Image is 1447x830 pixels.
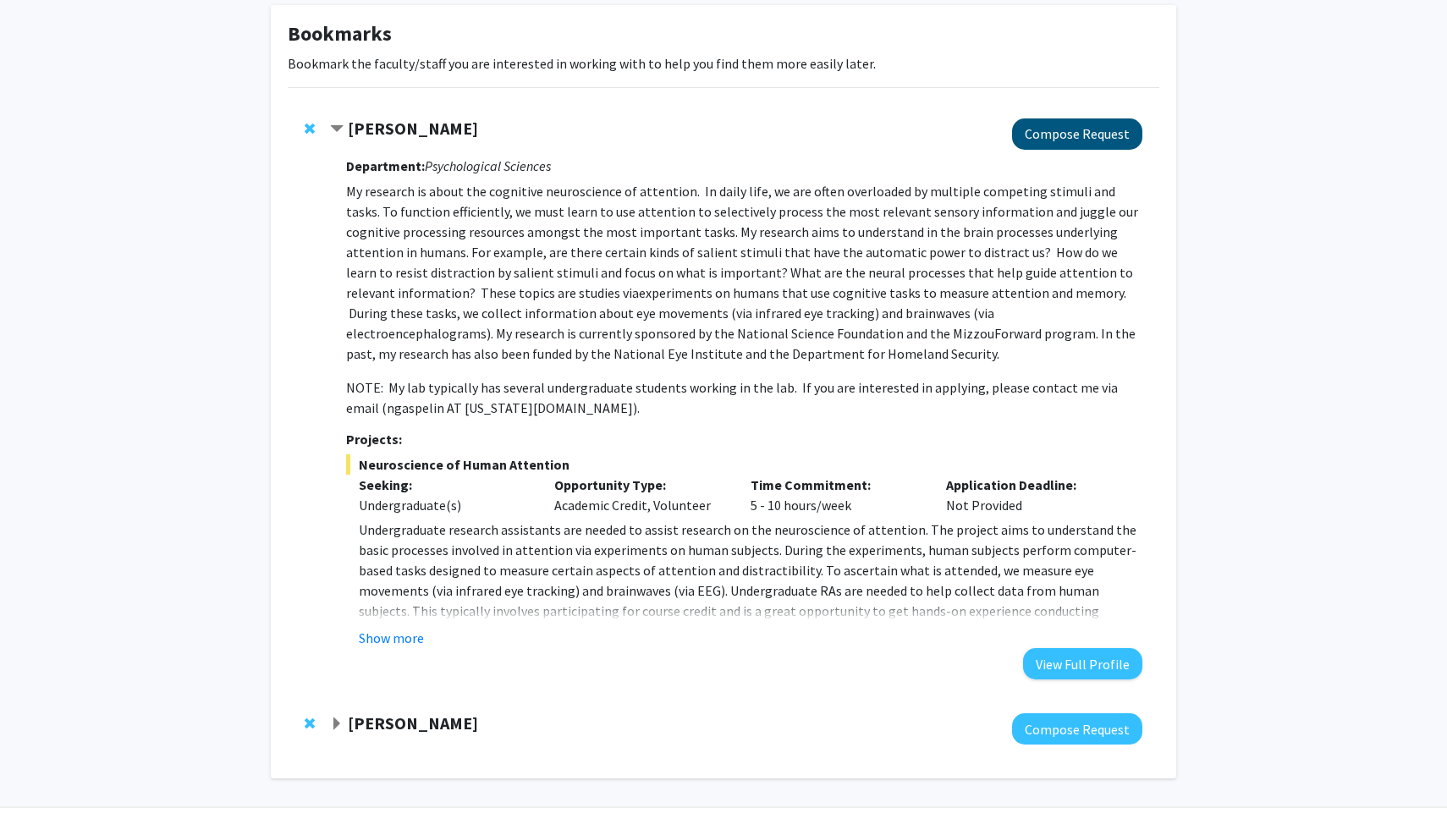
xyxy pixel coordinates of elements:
[751,475,922,495] p: Time Commitment:
[1023,648,1142,679] button: View Full Profile
[348,712,478,734] strong: [PERSON_NAME]
[288,53,1159,74] p: Bookmark the faculty/staff you are interested in working with to help you find them more easily l...
[1012,713,1142,745] button: Compose Request to Denis McCarthy
[933,475,1130,515] div: Not Provided
[346,454,1142,475] span: Neuroscience of Human Attention
[554,475,725,495] p: Opportunity Type:
[288,22,1159,47] h1: Bookmarks
[359,495,530,515] div: Undergraduate(s)
[346,181,1142,364] p: My research is about the cognitive neuroscience of attention. In daily life, we are often overloa...
[13,754,72,817] iframe: Chat
[330,123,344,136] span: Contract Nicholas Gaspelin Bookmark
[348,118,478,139] strong: [PERSON_NAME]
[946,475,1117,495] p: Application Deadline:
[359,628,424,648] button: Show more
[738,475,934,515] div: 5 - 10 hours/week
[1012,118,1142,150] button: Compose Request to Nicholas Gaspelin
[346,284,1136,362] span: experiments on humans that use cognitive tasks to measure attention and memory. During these task...
[359,475,530,495] p: Seeking:
[359,519,1142,662] p: Undergraduate research assistants are needed to assist research on the neuroscience of attention....
[425,157,551,174] i: Psychological Sciences
[346,431,402,448] strong: Projects:
[346,157,425,174] strong: Department:
[305,122,315,135] span: Remove Nicholas Gaspelin from bookmarks
[305,717,315,730] span: Remove Denis McCarthy from bookmarks
[330,717,344,731] span: Expand Denis McCarthy Bookmark
[346,379,1118,416] span: NOTE: My lab typically has several undergraduate students working in the lab. If you are interest...
[542,475,738,515] div: Academic Credit, Volunteer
